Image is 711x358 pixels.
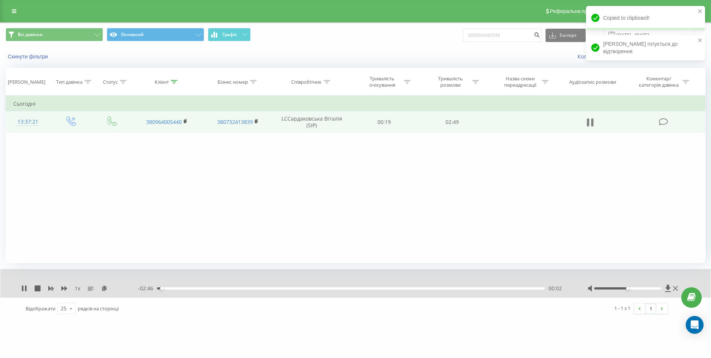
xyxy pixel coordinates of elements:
[431,76,470,88] div: Тривалість розмови
[500,76,540,88] div: Назва схеми переадресації
[18,32,42,38] span: Всі дзвінки
[26,305,55,312] span: Відображати
[138,285,157,292] span: - 02:46
[155,79,169,85] div: Клієнт
[362,76,402,88] div: Тривалість очікування
[686,316,704,334] div: Open Intercom Messenger
[6,53,52,60] button: Скинути фільтри
[350,111,418,133] td: 00:19
[103,79,118,85] div: Статус
[614,304,630,312] div: 1 - 1 з 1
[13,115,42,129] div: 13:37:21
[637,76,681,88] div: Коментар/категорія дзвінка
[273,111,350,133] td: LCСардаковська Віталія (SIP)
[546,29,586,42] button: Експорт
[626,287,629,290] div: Accessibility label
[56,79,83,85] div: Тип дзвінка
[218,79,248,85] div: Бізнес номер
[222,32,237,37] span: Графік
[586,35,705,60] div: [PERSON_NAME] готується до відтворення
[6,28,103,41] button: Всі дзвінки
[6,96,705,111] td: Сьогодні
[698,37,703,44] button: close
[146,118,182,125] a: 380964005440
[78,305,119,312] span: рядків на сторінці
[160,287,163,290] div: Accessibility label
[291,79,322,85] div: Співробітник
[8,79,45,85] div: [PERSON_NAME]
[217,118,253,125] a: 380732413839
[463,29,542,42] input: Пошук за номером
[645,303,656,314] a: 1
[569,79,616,85] div: Аудіозапис розмови
[107,28,204,41] button: Основний
[61,305,67,312] div: 25
[548,285,562,292] span: 00:02
[550,8,605,14] span: Реферальна програма
[75,285,80,292] span: 1 x
[586,6,705,30] div: Copied to clipboard!
[208,28,251,41] button: Графік
[698,8,703,15] button: close
[578,53,705,60] a: Коли дані можуть відрізнятися вiд інших систем
[418,111,487,133] td: 02:49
